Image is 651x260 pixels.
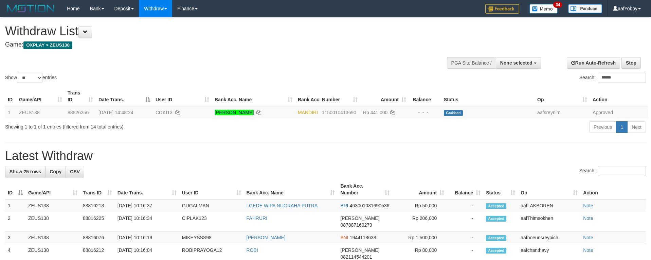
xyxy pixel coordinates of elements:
[115,212,179,231] td: [DATE] 10:16:34
[340,254,372,260] span: Copy 082114544201 to clipboard
[535,87,590,106] th: Op: activate to sort column ascending
[553,2,562,8] span: 34
[485,4,519,14] img: Feedback.jpg
[340,235,348,240] span: BNI
[340,203,348,208] span: BRI
[5,121,266,130] div: Showing 1 to 1 of 1 entries (filtered from 14 total entries)
[215,110,254,115] a: [PERSON_NAME]
[322,110,356,115] span: Copy 1150010413690 to clipboard
[80,212,115,231] td: 88816225
[486,216,506,222] span: Accepted
[627,121,646,133] a: Next
[518,212,580,231] td: aafThimsokhen
[340,247,379,253] span: [PERSON_NAME]
[589,121,616,133] a: Previous
[5,41,427,48] h4: Game:
[392,199,447,212] td: Rp 50,000
[5,3,57,14] img: MOTION_logo.png
[392,180,447,199] th: Amount: activate to sort column ascending
[350,235,376,240] span: Copy 1944118638 to clipboard
[5,199,25,212] td: 1
[616,121,628,133] a: 1
[496,57,541,69] button: None selected
[5,149,646,163] h1: Latest Withdraw
[518,199,580,212] td: aafLAKBOREN
[247,247,258,253] a: ROBI
[179,212,244,231] td: CIPLAK123
[179,231,244,244] td: MIKEYSSS98
[5,24,427,38] h1: Withdraw List
[500,60,532,66] span: None selected
[5,212,25,231] td: 2
[579,73,646,83] label: Search:
[583,215,593,221] a: Note
[70,169,80,174] span: CSV
[444,110,463,116] span: Grabbed
[567,57,620,69] a: Run Auto-Refresh
[535,106,590,119] td: aafsreynim
[5,180,25,199] th: ID: activate to sort column descending
[338,180,392,199] th: Bank Acc. Number: activate to sort column ascending
[579,166,646,176] label: Search:
[115,231,179,244] td: [DATE] 10:16:19
[45,166,66,177] a: Copy
[98,110,133,115] span: [DATE] 14:48:24
[583,247,593,253] a: Note
[153,87,212,106] th: User ID: activate to sort column ascending
[5,106,16,119] td: 1
[247,235,286,240] a: [PERSON_NAME]
[360,87,409,106] th: Amount: activate to sort column ascending
[5,87,16,106] th: ID
[392,212,447,231] td: Rp 206,000
[590,87,648,106] th: Action
[486,235,506,241] span: Accepted
[583,235,593,240] a: Note
[115,199,179,212] td: [DATE] 10:16:37
[179,199,244,212] td: GUGALMAN
[10,169,41,174] span: Show 25 rows
[412,109,438,116] div: - - -
[80,199,115,212] td: 88816213
[212,87,295,106] th: Bank Acc. Name: activate to sort column ascending
[518,180,580,199] th: Op: activate to sort column ascending
[486,203,506,209] span: Accepted
[598,73,646,83] input: Search:
[447,180,483,199] th: Balance: activate to sort column ascending
[5,166,46,177] a: Show 25 rows
[598,166,646,176] input: Search:
[483,180,518,199] th: Status: activate to sort column ascending
[447,212,483,231] td: -
[247,215,267,221] a: FAHRURI
[409,87,441,106] th: Balance
[486,248,506,254] span: Accepted
[441,87,535,106] th: Status
[340,215,379,221] span: [PERSON_NAME]
[447,57,496,69] div: PGA Site Balance /
[68,110,89,115] span: 88826356
[295,87,360,106] th: Bank Acc. Number: activate to sort column ascending
[50,169,61,174] span: Copy
[179,180,244,199] th: User ID: activate to sort column ascending
[25,199,80,212] td: ZEUS138
[17,73,42,83] select: Showentries
[25,180,80,199] th: Game/API: activate to sort column ascending
[340,222,372,228] span: Copy 087887160279 to clipboard
[590,106,648,119] td: Approved
[580,180,646,199] th: Action
[66,166,84,177] a: CSV
[80,180,115,199] th: Trans ID: activate to sort column ascending
[447,231,483,244] td: -
[247,203,318,208] a: I GEDE WIPA NUGRAHA PUTRA
[80,231,115,244] td: 88816076
[298,110,318,115] span: MANDIRI
[96,87,153,106] th: Date Trans.: activate to sort column descending
[350,203,390,208] span: Copy 463001031690536 to clipboard
[363,110,387,115] span: Rp 441.000
[447,199,483,212] td: -
[621,57,641,69] a: Stop
[25,212,80,231] td: ZEUS138
[25,231,80,244] td: ZEUS138
[529,4,558,14] img: Button%20Memo.svg
[518,231,580,244] td: aafnoeunsreypich
[568,4,602,13] img: panduan.png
